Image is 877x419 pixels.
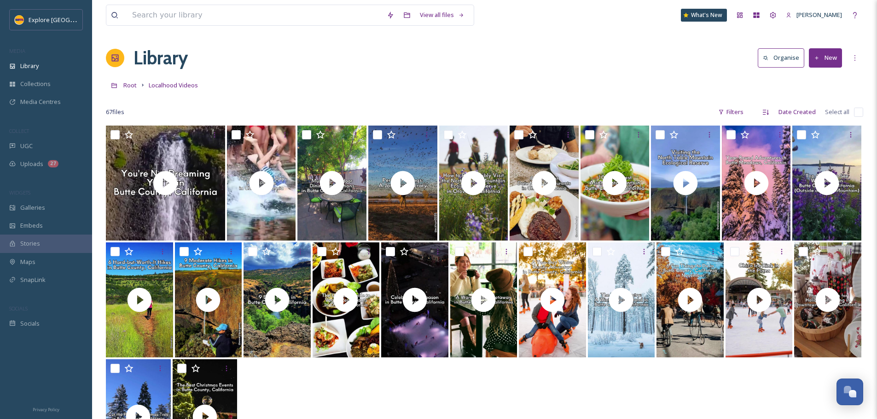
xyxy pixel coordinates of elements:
[106,126,225,241] img: thumbnail
[9,305,28,312] span: SOCIALS
[123,80,137,91] a: Root
[581,126,650,241] img: thumbnail
[297,126,366,241] img: thumbnail
[20,276,46,284] span: SnapLink
[450,242,517,357] img: thumbnail
[9,127,29,134] span: COLLECT
[9,47,25,54] span: MEDIA
[20,203,45,212] span: Galleries
[33,407,59,413] span: Privacy Policy
[149,80,198,91] a: Localhood Videos
[758,48,804,67] button: Organise
[796,11,842,19] span: [PERSON_NAME]
[588,242,655,357] img: thumbnail
[134,44,188,72] a: Library
[20,221,43,230] span: Embeds
[681,9,727,22] a: What's New
[175,242,242,357] img: thumbnail
[29,15,110,24] span: Explore [GEOGRAPHIC_DATA]
[510,126,579,241] img: thumbnail
[20,62,39,70] span: Library
[519,242,586,357] img: thumbnail
[48,160,58,167] div: 27
[714,103,748,121] div: Filters
[774,103,820,121] div: Date Created
[792,126,861,241] img: thumbnail
[9,189,30,196] span: WIDGETS
[313,242,380,357] img: thumbnail
[825,108,849,116] span: Select all
[33,403,59,414] a: Privacy Policy
[809,48,842,67] button: New
[244,242,311,357] img: thumbnail
[20,319,40,328] span: Socials
[758,48,809,67] a: Organise
[227,126,296,241] img: thumbnail
[20,80,51,88] span: Collections
[415,6,469,24] a: View all files
[836,379,863,405] button: Open Chat
[368,126,437,241] img: thumbnail
[20,160,43,168] span: Uploads
[781,6,847,24] a: [PERSON_NAME]
[794,242,861,357] img: thumbnail
[15,15,24,24] img: Butte%20County%20logo.png
[123,81,137,89] span: Root
[726,242,793,357] img: thumbnail
[128,5,382,25] input: Search your library
[20,258,35,266] span: Maps
[439,126,508,241] img: thumbnail
[651,126,720,241] img: thumbnail
[722,126,791,241] img: thumbnail
[381,242,448,357] img: thumbnail
[20,239,40,248] span: Stories
[106,108,124,116] span: 67 file s
[106,242,173,357] img: thumbnail
[656,242,724,357] img: thumbnail
[149,81,198,89] span: Localhood Videos
[20,98,61,106] span: Media Centres
[20,142,33,150] span: UGC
